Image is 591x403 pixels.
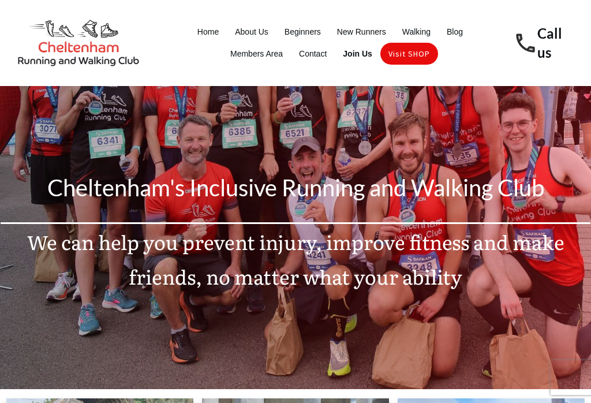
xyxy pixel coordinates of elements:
[299,46,327,62] a: Contact
[197,24,219,40] a: Home
[12,16,145,70] img: Cheltenham Running and Walking Club Logo
[402,24,431,40] a: Walking
[235,24,268,40] a: About Us
[285,24,321,40] a: Beginners
[343,46,372,62] a: Join Us
[1,167,590,222] p: Cheltenham's Inclusive Running and Walking Club
[447,24,463,40] a: Blog
[1,225,590,307] p: We can help you prevent injury, improve fitness and make friends, no matter what your ability
[230,46,283,62] a: Members Area
[537,25,562,61] a: Call us
[388,46,430,62] a: Visit SHOP
[337,24,386,40] a: New Runners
